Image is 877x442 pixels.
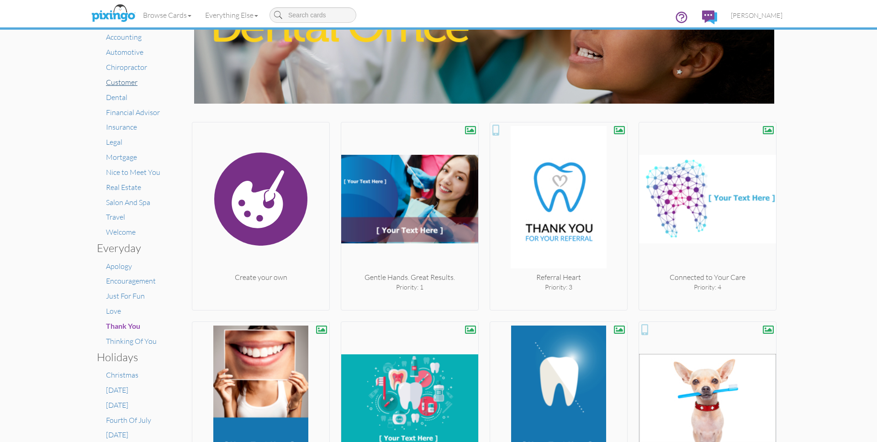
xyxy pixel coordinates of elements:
[341,283,478,292] div: Priority: 1
[106,430,128,439] a: [DATE]
[639,283,776,292] div: Priority: 4
[198,4,265,26] a: Everything Else
[97,242,163,254] h3: Everyday
[106,47,143,57] a: Automotive
[106,337,157,346] a: Thinking Of You
[639,126,776,272] img: 20250822-171350-7db2817c8ff9-250.png
[106,416,151,425] a: Fourth Of July
[639,272,776,283] div: Connected to Your Care
[490,272,627,283] div: Referral Heart
[106,168,160,177] a: Nice to Meet You
[106,122,137,132] a: Insurance
[106,227,136,237] a: Welcome
[106,321,140,330] span: Thank You
[106,370,138,379] a: Christmas
[106,93,127,102] a: Dental
[106,306,121,316] a: Love
[106,212,125,221] a: Travel
[106,32,142,42] a: Accounting
[106,400,128,410] a: [DATE]
[106,321,140,331] a: Thank You
[341,126,478,272] img: 20250825-213010-95cbbe2e4854-250.png
[490,126,627,272] img: 20220209-210942-29536c1d93ad-250.jpg
[106,78,137,87] a: Customer
[106,153,137,162] a: Mortgage
[106,108,160,117] a: Financial Advisor
[106,276,156,285] a: Encouragement
[106,137,122,147] a: Legal
[490,283,627,292] div: Priority: 3
[106,198,150,207] a: Salon And Spa
[106,63,147,72] a: Chiropractor
[106,385,128,395] a: [DATE]
[136,4,198,26] a: Browse Cards
[192,272,329,283] div: Create your own
[106,183,141,192] a: Real Estate
[89,2,137,25] img: pixingo logo
[97,351,163,363] h3: Holidays
[731,11,782,19] span: [PERSON_NAME]
[341,272,478,283] div: Gentle Hands. Great Results.
[724,4,789,27] a: [PERSON_NAME]
[192,126,329,272] img: create.svg
[106,291,145,300] a: Just For Fun
[702,11,717,24] img: comments.svg
[269,7,356,23] input: Search cards
[106,262,132,271] a: Apology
